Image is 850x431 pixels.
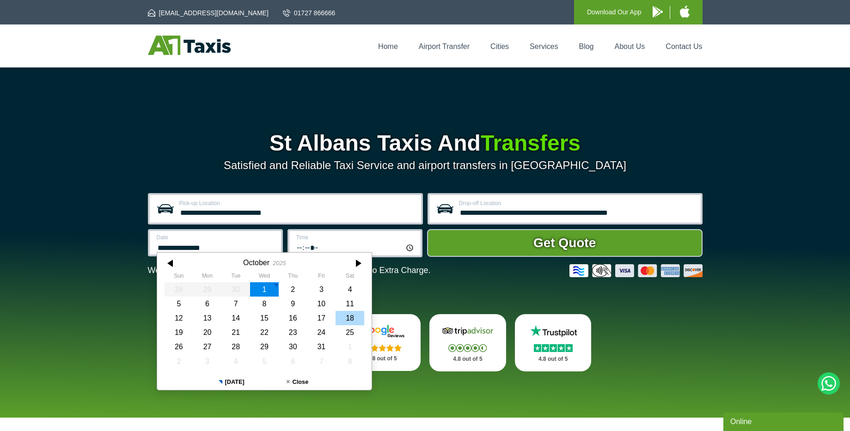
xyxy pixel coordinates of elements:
div: 28 October 2025 [221,340,250,354]
img: Credit And Debit Cards [569,264,703,277]
div: 07 October 2025 [221,297,250,311]
div: 29 October 2025 [250,340,279,354]
div: 12 October 2025 [165,311,193,325]
div: 29 September 2025 [193,282,221,297]
div: 15 October 2025 [250,311,279,325]
div: 26 October 2025 [165,340,193,354]
div: 05 November 2025 [250,354,279,369]
div: 11 October 2025 [336,297,364,311]
a: [EMAIL_ADDRESS][DOMAIN_NAME] [148,8,269,18]
div: 09 October 2025 [278,297,307,311]
p: 4.8 out of 5 [354,353,410,364]
div: 25 October 2025 [336,325,364,340]
div: 01 November 2025 [336,340,364,354]
div: 24 October 2025 [307,325,336,340]
button: Get Quote [427,229,703,257]
div: 21 October 2025 [221,325,250,340]
div: 28 September 2025 [165,282,193,297]
label: Time [296,235,415,240]
a: Trustpilot Stars 4.8 out of 5 [515,314,592,371]
img: A1 Taxis St Albans LTD [148,36,231,55]
a: Tripadvisor Stars 4.8 out of 5 [429,314,506,371]
span: Transfers [481,131,581,155]
div: 20 October 2025 [193,325,221,340]
label: Pick-up Location [179,200,416,206]
img: Stars [534,344,573,352]
div: 22 October 2025 [250,325,279,340]
div: 04 October 2025 [336,282,364,297]
div: 01 October 2025 [250,282,279,297]
div: 18 October 2025 [336,311,364,325]
div: 03 November 2025 [193,354,221,369]
img: A1 Taxis iPhone App [680,6,690,18]
span: The Car at No Extra Charge. [324,266,430,275]
div: 30 September 2025 [221,282,250,297]
div: 16 October 2025 [278,311,307,325]
a: Services [530,42,558,50]
div: 27 October 2025 [193,340,221,354]
div: 07 November 2025 [307,354,336,369]
a: Google Stars 4.8 out of 5 [344,314,421,371]
img: Stars [448,344,487,352]
a: 01727 866666 [283,8,336,18]
div: 02 November 2025 [165,354,193,369]
a: Home [378,42,398,50]
a: Blog [579,42,593,50]
p: 4.8 out of 5 [440,353,496,365]
a: Contact Us [666,42,702,50]
a: Cities [490,42,509,50]
p: Download Our App [587,6,642,18]
img: Google [355,324,410,338]
img: Trustpilot [526,324,581,338]
div: 04 November 2025 [221,354,250,369]
th: Saturday [336,273,364,282]
th: Friday [307,273,336,282]
p: 4.8 out of 5 [525,353,581,365]
div: 31 October 2025 [307,340,336,354]
a: About Us [615,42,645,50]
div: 08 October 2025 [250,297,279,311]
div: 08 November 2025 [336,354,364,369]
div: 06 October 2025 [193,297,221,311]
div: 23 October 2025 [278,325,307,340]
h1: St Albans Taxis And [148,132,703,154]
th: Thursday [278,273,307,282]
div: 13 October 2025 [193,311,221,325]
div: 02 October 2025 [278,282,307,297]
div: 06 November 2025 [278,354,307,369]
div: 03 October 2025 [307,282,336,297]
label: Date [157,235,275,240]
button: [DATE] [198,374,264,390]
label: Drop-off Location [459,200,695,206]
img: Stars [363,344,402,352]
img: A1 Taxis Android App [653,6,663,18]
iframe: chat widget [723,411,845,431]
a: Airport Transfer [419,42,470,50]
p: Satisfied and Reliable Taxi Service and airport transfers in [GEOGRAPHIC_DATA] [148,159,703,172]
p: We Now Accept Card & Contactless Payment In [148,266,431,275]
button: Close [264,374,330,390]
div: 17 October 2025 [307,311,336,325]
th: Sunday [165,273,193,282]
th: Wednesday [250,273,279,282]
div: 19 October 2025 [165,325,193,340]
img: Tripadvisor [440,324,495,338]
div: 30 October 2025 [278,340,307,354]
div: October [243,258,269,267]
th: Monday [193,273,221,282]
th: Tuesday [221,273,250,282]
div: 14 October 2025 [221,311,250,325]
div: 05 October 2025 [165,297,193,311]
div: 10 October 2025 [307,297,336,311]
div: 2025 [273,260,286,267]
